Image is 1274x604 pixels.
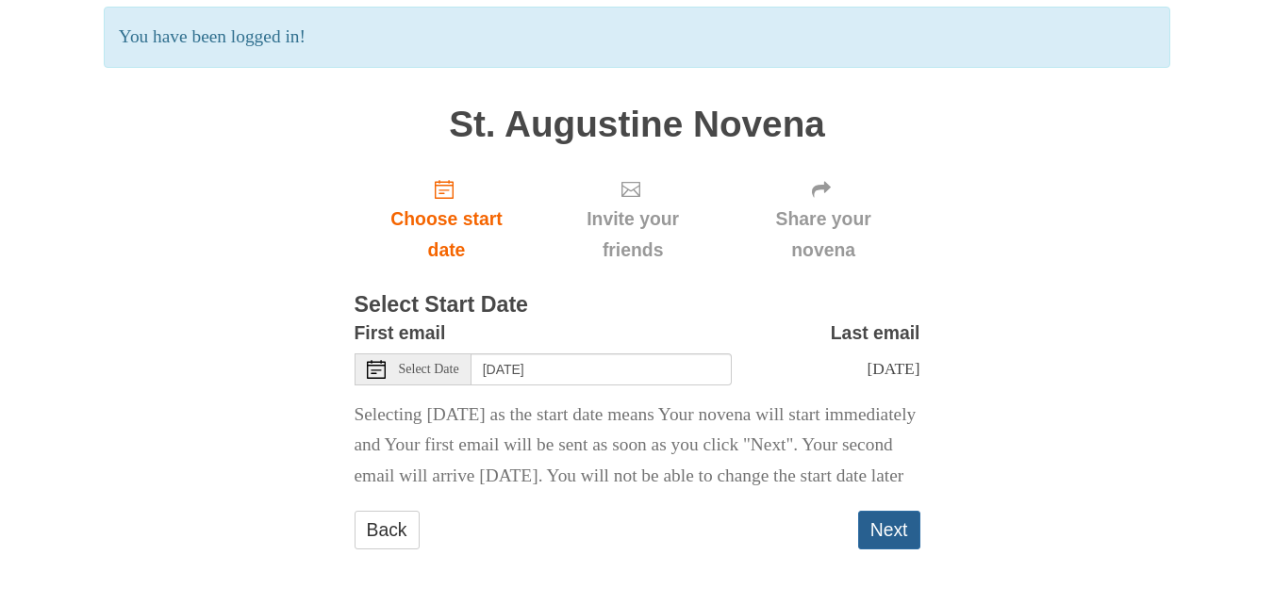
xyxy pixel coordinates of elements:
a: Back [355,511,420,549]
span: Invite your friends [557,204,707,266]
label: Last email [831,318,920,349]
h3: Select Start Date [355,293,920,318]
input: Use the arrow keys to pick a date [472,353,732,385]
label: First email [355,318,446,349]
div: Click "Next" to confirm your start date first. [538,163,726,275]
p: You have been logged in! [104,7,1170,68]
span: Share your novena [746,204,902,266]
span: Choose start date [373,204,521,266]
span: Select Date [399,363,459,376]
div: Click "Next" to confirm your start date first. [727,163,920,275]
h1: St. Augustine Novena [355,105,920,145]
p: Selecting [DATE] as the start date means Your novena will start immediately and Your first email ... [355,400,920,493]
a: Choose start date [355,163,539,275]
span: [DATE] [867,359,919,378]
button: Next [858,511,920,549]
